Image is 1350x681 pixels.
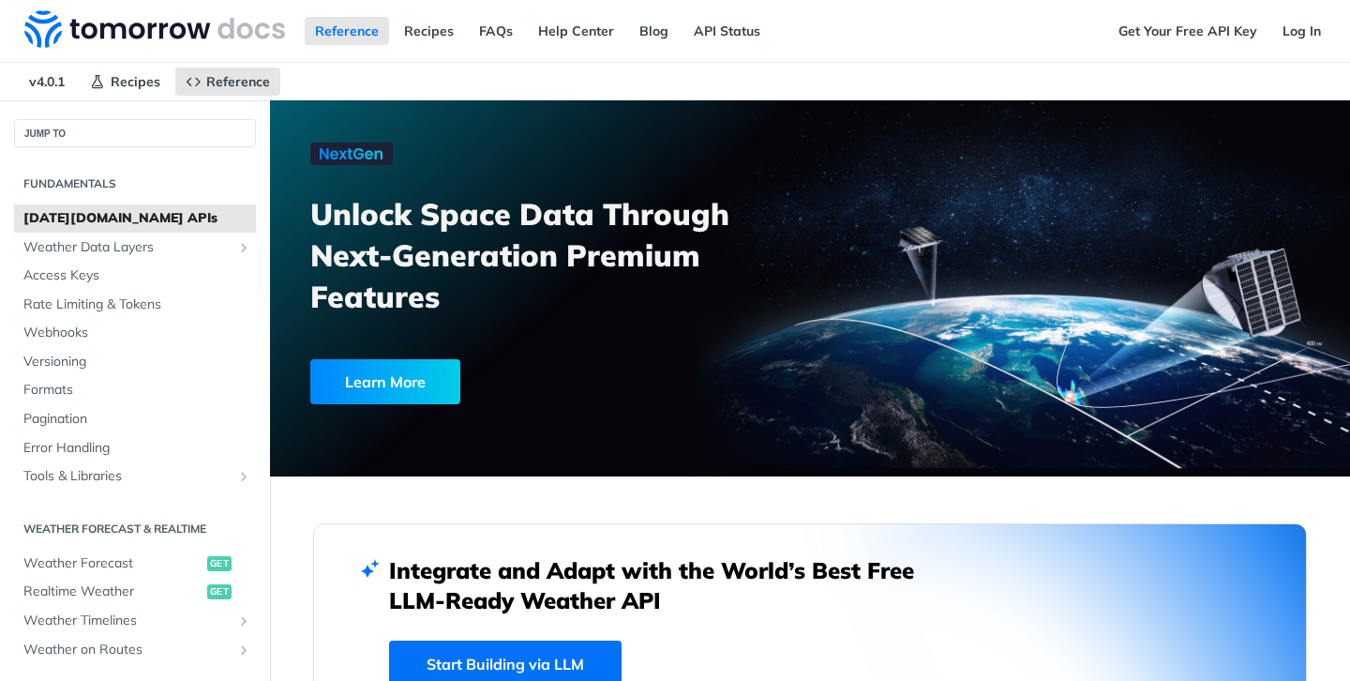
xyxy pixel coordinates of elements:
[236,643,251,658] button: Show subpages for Weather on Routes
[310,359,460,404] div: Learn More
[14,636,256,664] a: Weather on RoutesShow subpages for Weather on Routes
[14,348,256,376] a: Versioning
[23,209,251,228] span: [DATE][DOMAIN_NAME] APIs
[14,119,256,147] button: JUMP TO
[19,68,75,96] span: v4.0.1
[1108,17,1267,45] a: Get Your Free API Key
[14,291,256,319] a: Rate Limiting & Tokens
[310,193,831,317] h3: Unlock Space Data Through Next-Generation Premium Features
[23,381,251,400] span: Formats
[23,641,232,659] span: Weather on Routes
[175,68,280,96] a: Reference
[310,359,727,404] a: Learn More
[305,17,389,45] a: Reference
[14,607,256,635] a: Weather TimelinesShow subpages for Weather Timelines
[14,405,256,433] a: Pagination
[23,266,251,285] span: Access Keys
[528,17,624,45] a: Help Center
[1272,17,1331,45] a: Log In
[14,521,256,537] h2: Weather Forecast & realtime
[14,175,256,192] h2: Fundamentals
[206,73,270,90] span: Reference
[310,143,393,165] img: NextGen
[14,234,256,262] a: Weather Data LayersShow subpages for Weather Data Layers
[236,613,251,628] button: Show subpages for Weather Timelines
[394,17,464,45] a: Recipes
[23,295,251,314] span: Rate Limiting & Tokens
[14,550,256,578] a: Weather Forecastget
[23,612,232,630] span: Weather Timelines
[111,73,160,90] span: Recipes
[14,462,256,491] a: Tools & LibrariesShow subpages for Tools & Libraries
[23,353,251,371] span: Versioning
[23,467,232,486] span: Tools & Libraries
[14,319,256,347] a: Webhooks
[469,17,523,45] a: FAQs
[14,262,256,290] a: Access Keys
[683,17,771,45] a: API Status
[23,410,251,429] span: Pagination
[24,10,285,48] img: Tomorrow.io Weather API Docs
[23,238,232,257] span: Weather Data Layers
[236,240,251,255] button: Show subpages for Weather Data Layers
[14,204,256,233] a: [DATE][DOMAIN_NAME] APIs
[389,555,942,615] h2: Integrate and Adapt with the World’s Best Free LLM-Ready Weather API
[23,554,202,573] span: Weather Forecast
[14,434,256,462] a: Error Handling
[629,17,679,45] a: Blog
[207,556,232,571] span: get
[23,583,202,601] span: Realtime Weather
[14,578,256,606] a: Realtime Weatherget
[23,439,251,458] span: Error Handling
[23,324,251,342] span: Webhooks
[207,584,232,599] span: get
[80,68,171,96] a: Recipes
[236,469,251,484] button: Show subpages for Tools & Libraries
[14,376,256,404] a: Formats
